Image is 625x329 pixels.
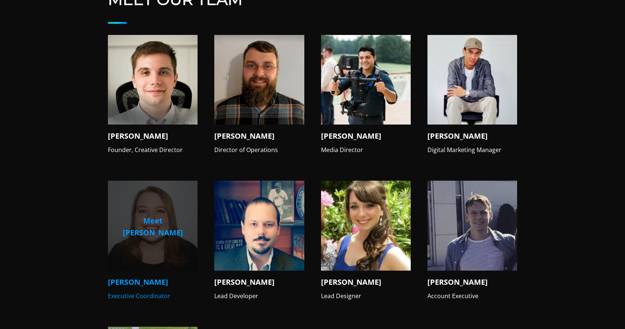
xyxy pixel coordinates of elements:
p: Founder, Creative Director [108,145,198,155]
a: V12 Marketing Team [PERSON_NAME] Media Director [321,35,411,155]
p: Digital Marketing Manager [427,145,517,155]
a: V12 Marketing Concord NH Social Media Marketing Agency [PERSON_NAME] Director of Operations [214,35,304,155]
h4: [PERSON_NAME] [108,130,198,142]
img: Leah, V12 Marketing [108,181,198,270]
a: Leah, V12 Marketing Meet [PERSON_NAME] [PERSON_NAME] Executive Coordinator [108,181,198,301]
h4: [PERSON_NAME] [321,277,411,288]
h4: [PERSON_NAME] [214,130,304,142]
img: V12 Marketing Team [214,181,304,270]
a: V12 Marketing Team [PERSON_NAME] Lead Developer [214,181,304,301]
h4: [PERSON_NAME] [427,277,517,288]
p: Account Executive [427,291,517,301]
h4: [PERSON_NAME] [108,277,198,288]
img: V12 Marketing Concord NH Social Media Marketing Agency [214,35,304,125]
p: Meet [PERSON_NAME] [114,215,192,239]
h4: [PERSON_NAME] [214,277,304,288]
img: V12 Marketing Team [321,181,411,270]
p: Executive Coordinator [108,291,198,301]
p: Media Director [321,145,411,155]
h4: [PERSON_NAME] [321,130,411,142]
img: Austin, V12 Marketing [427,181,517,270]
a: V12 Marketing Team [PERSON_NAME] Digital Marketing Manager [427,35,517,155]
img: V12 Marketing Team [108,35,198,125]
p: Director of Operations [214,145,304,155]
img: V12 Marketing Team [427,35,517,125]
a: V12 Marketing Team [PERSON_NAME] Founder, Creative Director [108,35,198,155]
h4: [PERSON_NAME] [427,130,517,142]
iframe: Chat Widget [588,293,625,329]
a: V12 Marketing Team [PERSON_NAME] Lead Designer [321,181,411,301]
img: V12 Marketing Team [321,35,411,125]
p: Lead Designer [321,291,411,301]
a: Austin, V12 Marketing [PERSON_NAME] Account Executive [427,181,517,301]
p: Lead Developer [214,291,304,301]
